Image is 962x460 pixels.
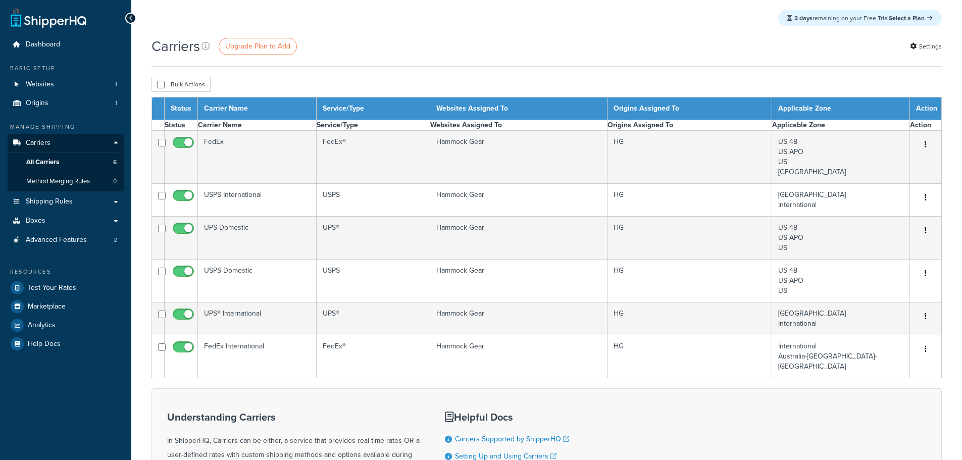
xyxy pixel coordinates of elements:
span: 1 [115,99,117,108]
span: Dashboard [26,40,60,49]
td: HG [607,302,772,335]
a: Shipping Rules [8,192,124,211]
th: Applicable Zone [772,97,909,120]
a: Boxes [8,212,124,230]
span: Boxes [26,217,45,225]
a: Method Merging Rules 0 [8,172,124,191]
span: Advanced Features [26,236,87,244]
td: FedEx® [317,131,430,184]
td: UPS® [317,302,430,335]
td: HG [607,335,772,378]
li: Origins [8,94,124,113]
div: remaining on your Free Trial [778,10,942,26]
span: Upgrade Plan to Add [225,41,290,52]
td: UPS® [317,217,430,260]
td: Hammock Gear [430,184,607,217]
td: FedEx International [198,335,317,378]
th: Websites Assigned To [430,97,607,120]
span: 6 [113,158,117,167]
span: 2 [114,236,117,244]
li: All Carriers [8,153,124,172]
a: All Carriers 6 [8,153,124,172]
th: Status [165,97,198,120]
span: Test Your Rates [28,284,76,292]
th: Origins Assigned To [607,97,772,120]
a: Test Your Rates [8,279,124,297]
th: Action [910,120,942,131]
td: Hammock Gear [430,260,607,302]
strong: 3 days [794,14,813,23]
div: Manage Shipping [8,123,124,131]
td: USPS [317,184,430,217]
th: Carrier Name [198,97,317,120]
span: Method Merging Rules [26,177,90,186]
td: US 48 US APO US [GEOGRAPHIC_DATA] [772,131,909,184]
div: Basic Setup [8,64,124,73]
a: Dashboard [8,35,124,54]
span: Origins [26,99,48,108]
h1: Carriers [151,36,200,56]
div: Resources [8,268,124,276]
th: Action [910,97,942,120]
td: [GEOGRAPHIC_DATA] International [772,184,909,217]
td: International Australia-[GEOGRAPHIC_DATA]-[GEOGRAPHIC_DATA] [772,335,909,378]
th: Status [165,120,198,131]
li: Method Merging Rules [8,172,124,191]
td: [GEOGRAPHIC_DATA] International [772,302,909,335]
h3: Helpful Docs [445,412,577,423]
td: US 48 US APO US [772,260,909,302]
td: HG [607,184,772,217]
th: Origins Assigned To [607,120,772,131]
span: Websites [26,80,54,89]
td: FedEx® [317,335,430,378]
th: Websites Assigned To [430,120,607,131]
a: Analytics [8,316,124,334]
a: ShipperHQ Home [11,8,86,28]
th: Service/Type [317,120,430,131]
a: Websites 1 [8,75,124,94]
button: Bulk Actions [151,77,211,92]
span: Help Docs [28,340,61,348]
td: USPS [317,260,430,302]
a: Origins 1 [8,94,124,113]
a: Settings [910,39,942,54]
a: Advanced Features 2 [8,231,124,249]
td: HG [607,217,772,260]
li: Websites [8,75,124,94]
td: FedEx [198,131,317,184]
th: Service/Type [317,97,430,120]
span: All Carriers [26,158,59,167]
a: Marketplace [8,297,124,316]
span: Carriers [26,139,50,147]
a: Carriers [8,134,124,152]
span: Analytics [28,321,56,330]
td: US 48 US APO US [772,217,909,260]
a: Carriers Supported by ShipperHQ [455,434,569,444]
th: Applicable Zone [772,120,909,131]
li: Advanced Features [8,231,124,249]
a: Select a Plan [889,14,933,23]
td: Hammock Gear [430,217,607,260]
td: Hammock Gear [430,131,607,184]
td: HG [607,260,772,302]
td: Hammock Gear [430,335,607,378]
span: 0 [113,177,117,186]
td: UPS Domestic [198,217,317,260]
td: USPS Domestic [198,260,317,302]
h3: Understanding Carriers [167,412,420,423]
a: Upgrade Plan to Add [219,38,297,55]
span: 1 [115,80,117,89]
td: USPS International [198,184,317,217]
span: Marketplace [28,302,66,311]
a: Help Docs [8,335,124,353]
li: Carriers [8,134,124,191]
span: Shipping Rules [26,197,73,206]
th: Carrier Name [198,120,317,131]
td: Hammock Gear [430,302,607,335]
